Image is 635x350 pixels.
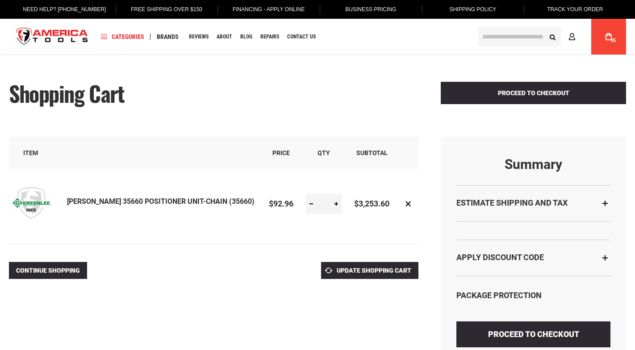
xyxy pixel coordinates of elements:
[488,329,579,339] span: Proceed to Checkout
[337,267,411,274] span: Update Shopping Cart
[260,34,279,39] span: Repairs
[189,34,209,39] span: Reviews
[9,77,124,109] span: Shopping Cart
[287,34,316,39] span: Contact Us
[600,19,617,55] a: 35
[153,31,183,43] a: Brands
[97,31,148,43] a: Categories
[456,253,544,262] strong: Apply Discount Code
[544,28,561,45] button: Search
[157,34,179,40] span: Brands
[9,181,67,228] a: Greenlee 35660 POSITIONER UNIT-CHAIN (35660)
[450,6,497,13] span: Shipping Policy
[356,149,388,156] span: Subtotal
[272,149,290,156] span: Price
[9,20,96,54] img: America Tools
[317,149,330,156] span: Qty
[456,157,610,172] strong: Summary
[240,34,252,39] span: Blog
[16,267,80,274] span: Continue Shopping
[67,197,255,206] a: [PERSON_NAME] 35660 POSITIONER UNIT-CHAIN (35660)
[283,31,320,43] a: Contact Us
[217,34,232,39] span: About
[101,34,144,40] span: Categories
[441,82,626,104] button: Proceed to Checkout
[236,31,256,43] a: Blog
[9,20,96,54] a: store logo
[498,89,569,97] span: Proceed to Checkout
[456,198,568,207] strong: Estimate Shipping and Tax
[9,181,54,225] img: Greenlee 35660 POSITIONER UNIT-CHAIN (35660)
[354,199,389,208] span: $3,253.60
[611,38,616,43] span: 35
[456,290,610,301] div: Package Protection
[321,262,418,279] button: Update Shopping Cart
[9,262,87,279] a: Continue Shopping
[256,31,283,43] a: Repairs
[213,31,236,43] a: About
[185,31,213,43] a: Reviews
[456,321,610,347] button: Proceed to Checkout
[23,149,38,156] span: Item
[269,199,293,208] span: $92.96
